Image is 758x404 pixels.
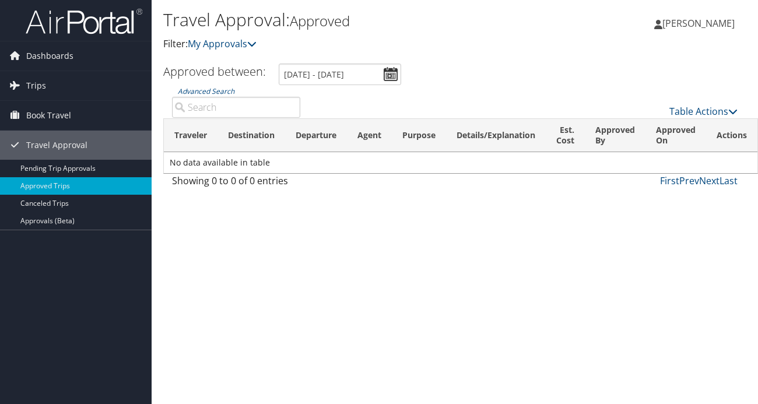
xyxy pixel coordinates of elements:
a: Prev [679,174,699,187]
small: Approved [290,11,350,30]
th: Departure: activate to sort column ascending [285,119,347,152]
input: Advanced Search [172,97,300,118]
img: airportal-logo.png [26,8,142,35]
a: Last [720,174,738,187]
h3: Approved between: [163,64,266,79]
th: Details/Explanation [446,119,546,152]
a: Table Actions [669,105,738,118]
span: Book Travel [26,101,71,130]
span: [PERSON_NAME] [662,17,735,30]
a: [PERSON_NAME] [654,6,746,41]
th: Purpose [392,119,446,152]
h1: Travel Approval: [163,8,552,32]
p: Filter: [163,37,552,52]
th: Approved On: activate to sort column ascending [645,119,706,152]
span: Dashboards [26,41,73,71]
a: First [660,174,679,187]
input: [DATE] - [DATE] [279,64,401,85]
th: Traveler: activate to sort column ascending [164,119,217,152]
td: No data available in table [164,152,757,173]
th: Est. Cost: activate to sort column ascending [546,119,585,152]
span: Trips [26,71,46,100]
span: Travel Approval [26,131,87,160]
div: Showing 0 to 0 of 0 entries [172,174,300,194]
a: Advanced Search [178,86,234,96]
a: Next [699,174,720,187]
th: Destination: activate to sort column ascending [217,119,285,152]
a: My Approvals [188,37,257,50]
th: Agent [347,119,392,152]
th: Actions [706,119,757,152]
th: Approved By: activate to sort column ascending [585,119,645,152]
